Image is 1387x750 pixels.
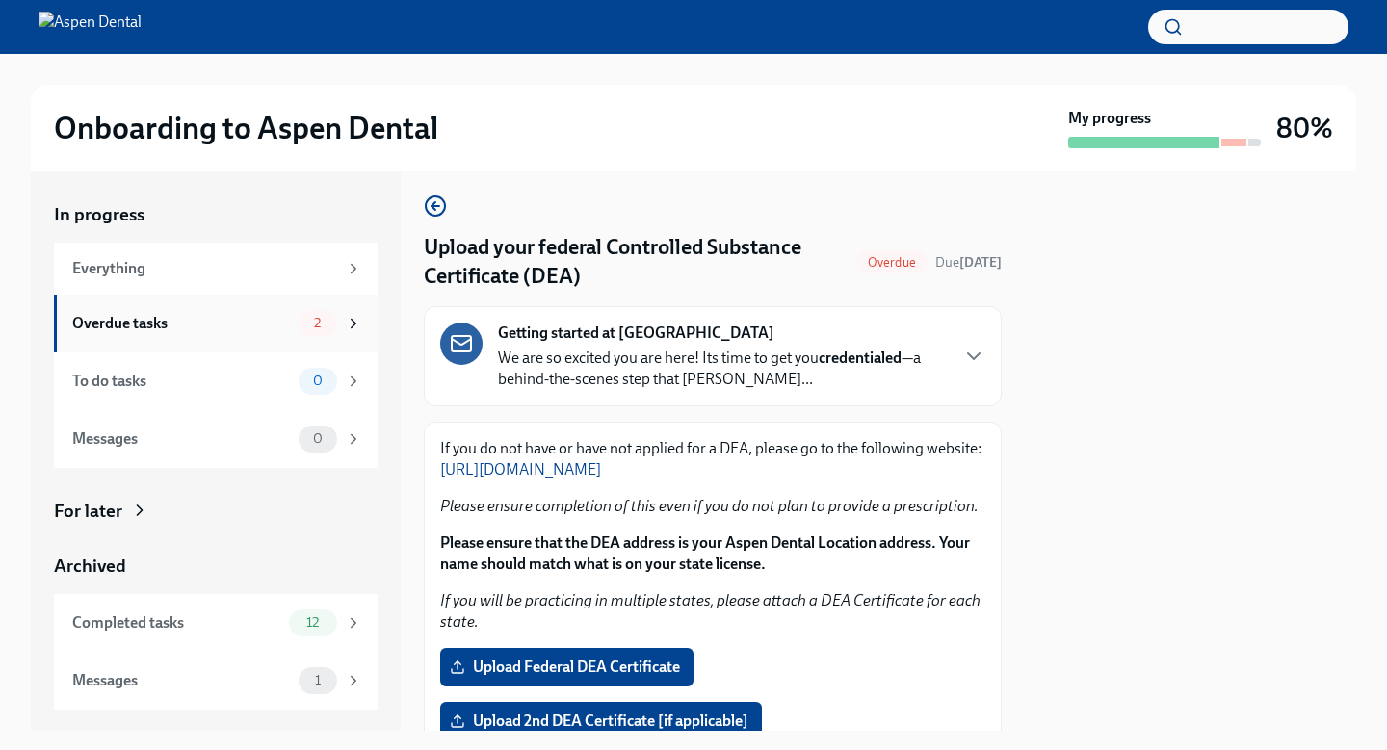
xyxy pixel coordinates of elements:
p: We are so excited you are here! Its time to get you —a behind-the-scenes step that [PERSON_NAME]... [498,348,947,390]
a: In progress [54,202,378,227]
div: For later [54,499,122,524]
strong: Please ensure that the DEA address is your Aspen Dental Location address. Your name should match ... [440,533,970,573]
a: For later [54,499,378,524]
strong: credentialed [819,349,902,367]
span: Upload 2nd DEA Certificate [if applicable] [454,711,748,731]
a: Archived [54,554,378,579]
span: 1 [303,673,332,687]
label: Upload 2nd DEA Certificate [if applicable] [440,702,762,740]
label: Upload Federal DEA Certificate [440,648,693,686]
strong: My progress [1068,108,1151,129]
strong: Getting started at [GEOGRAPHIC_DATA] [498,323,774,344]
em: If you will be practicing in multiple states, please attach a DEA Certificate for each state. [440,591,981,631]
a: To do tasks0 [54,352,378,410]
span: Overdue [856,255,928,270]
strong: [DATE] [959,254,1002,271]
h3: 80% [1276,111,1333,145]
h4: Upload your federal Controlled Substance Certificate (DEA) [424,233,849,291]
span: 12 [295,615,330,630]
a: [URL][DOMAIN_NAME] [440,460,601,478]
a: Messages0 [54,410,378,468]
a: Overdue tasks2 [54,295,378,352]
span: Due [935,254,1002,271]
em: Please ensure completion of this even if you do not plan to provide a prescription. [440,497,979,515]
span: 0 [301,431,334,446]
span: 0 [301,374,334,388]
span: Upload Federal DEA Certificate [454,658,680,677]
h2: Onboarding to Aspen Dental [54,109,438,147]
a: Messages1 [54,652,378,710]
div: To do tasks [72,371,291,392]
div: Messages [72,670,291,691]
span: 2 [302,316,332,330]
div: Overdue tasks [72,313,291,334]
p: If you do not have or have not applied for a DEA, please go to the following website: [440,438,985,480]
div: Messages [72,428,291,450]
a: Completed tasks12 [54,594,378,652]
div: Everything [72,258,337,279]
span: August 7th, 2025 10:00 [935,253,1002,272]
img: Aspen Dental [39,12,142,42]
div: Completed tasks [72,612,281,634]
a: Everything [54,243,378,295]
